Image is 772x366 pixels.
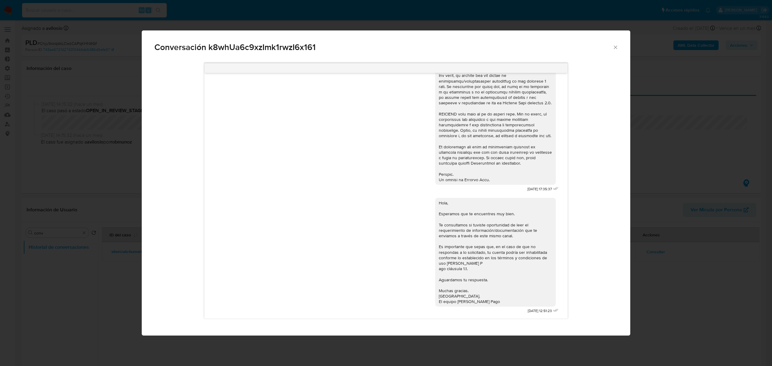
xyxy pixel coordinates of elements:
div: Hola, Esperamos que te encuentres muy bien. Te consultamos si tuviste oportunidad de leer el requ... [439,200,552,304]
span: Conversación k8whUa6c9xzImk1rwzI6x161 [154,43,612,52]
div: Comunicación [142,30,630,336]
span: [DATE] 12:51:23 [528,308,552,314]
button: Cerrar [612,44,618,50]
span: [DATE] 17:35:37 [527,187,552,192]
